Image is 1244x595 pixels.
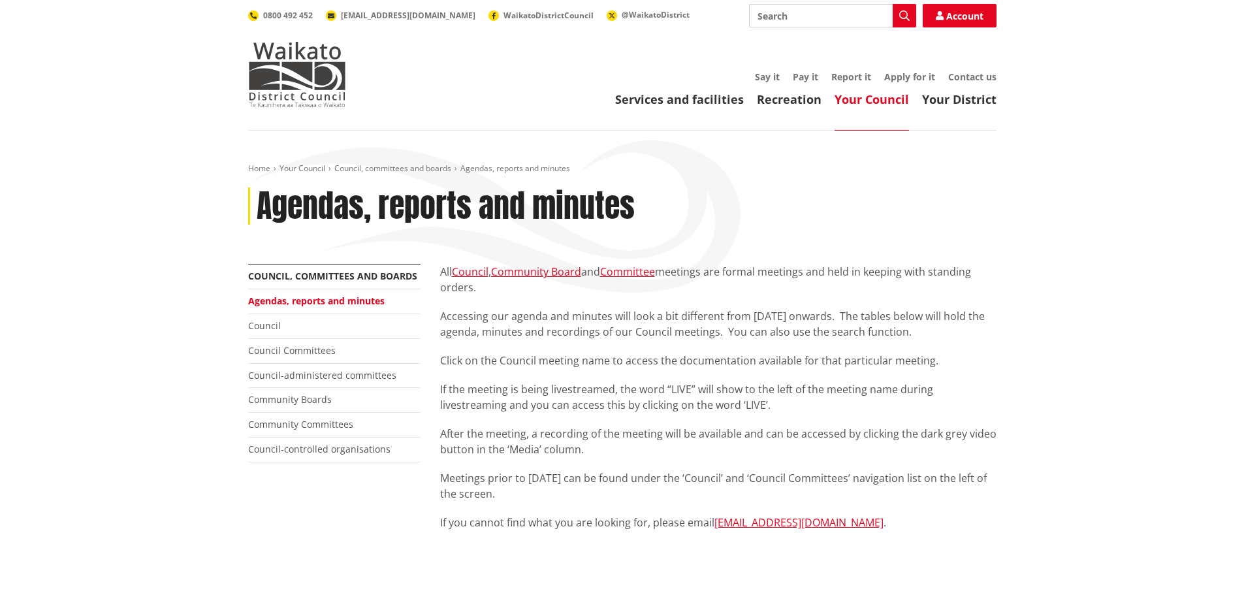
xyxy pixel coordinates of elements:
[440,264,997,295] p: All , and meetings are formal meetings and held in keeping with standing orders.
[491,265,581,279] a: Community Board
[248,443,391,455] a: Council-controlled organisations
[248,270,417,282] a: Council, committees and boards
[248,42,346,107] img: Waikato District Council - Te Kaunihera aa Takiwaa o Waikato
[440,515,997,530] p: If you cannot find what you are looking for, please email .
[440,309,985,339] span: Accessing our agenda and minutes will look a bit different from [DATE] onwards. The tables below ...
[248,10,313,21] a: 0800 492 452
[248,319,281,332] a: Council
[440,353,997,368] p: Click on the Council meeting name to access the documentation available for that particular meeting.
[257,187,635,225] h1: Agendas, reports and minutes
[503,10,594,21] span: WaikatoDistrictCouncil
[757,91,821,107] a: Recreation
[460,163,570,174] span: Agendas, reports and minutes
[923,4,997,27] a: Account
[831,71,871,83] a: Report it
[341,10,475,21] span: [EMAIL_ADDRESS][DOMAIN_NAME]
[334,163,451,174] a: Council, committees and boards
[884,71,935,83] a: Apply for it
[248,295,385,307] a: Agendas, reports and minutes
[488,10,594,21] a: WaikatoDistrictCouncil
[452,265,488,279] a: Council
[749,4,916,27] input: Search input
[248,369,396,381] a: Council-administered committees
[793,71,818,83] a: Pay it
[279,163,325,174] a: Your Council
[607,9,690,20] a: @WaikatoDistrict
[922,91,997,107] a: Your District
[248,344,336,357] a: Council Committees
[622,9,690,20] span: @WaikatoDistrict
[948,71,997,83] a: Contact us
[714,515,884,530] a: [EMAIL_ADDRESS][DOMAIN_NAME]
[440,381,997,413] p: If the meeting is being livestreamed, the word “LIVE” will show to the left of the meeting name d...
[248,393,332,406] a: Community Boards
[248,163,270,174] a: Home
[615,91,744,107] a: Services and facilities
[248,418,353,430] a: Community Committees
[835,91,909,107] a: Your Council
[263,10,313,21] span: 0800 492 452
[248,163,997,174] nav: breadcrumb
[600,265,655,279] a: Committee
[440,426,997,457] p: After the meeting, a recording of the meeting will be available and can be accessed by clicking t...
[440,470,997,502] p: Meetings prior to [DATE] can be found under the ‘Council’ and ‘Council Committees’ navigation lis...
[755,71,780,83] a: Say it
[326,10,475,21] a: [EMAIL_ADDRESS][DOMAIN_NAME]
